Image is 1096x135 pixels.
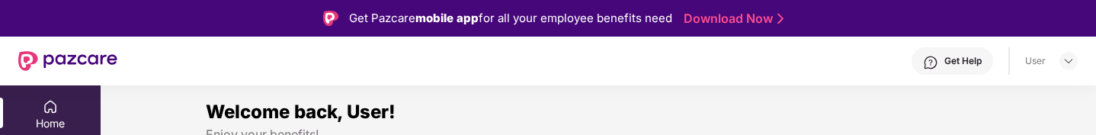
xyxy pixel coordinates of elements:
img: svg+xml;base64,PHN2ZyBpZD0iRHJvcGRvd24tMzJ4MzIiIHhtbG5zPSJodHRwOi8vd3d3LnczLm9yZy8yMDAwL3N2ZyIgd2... [1062,55,1075,67]
img: svg+xml;base64,PHN2ZyBpZD0iSG9tZSIgeG1sbnM9Imh0dHA6Ly93d3cudzMub3JnLzIwMDAvc3ZnIiB3aWR0aD0iMjAiIG... [43,99,58,114]
img: New Pazcare Logo [18,51,117,71]
img: Logo [323,11,338,26]
div: Get Help [944,55,982,67]
strong: mobile app [415,11,479,25]
div: User [1025,55,1046,67]
img: Stroke [777,11,784,27]
img: svg+xml;base64,PHN2ZyBpZD0iSGVscC0zMngzMiIgeG1sbnM9Imh0dHA6Ly93d3cudzMub3JnLzIwMDAvc3ZnIiB3aWR0aD... [923,55,938,70]
span: Welcome back, User! [206,101,396,123]
div: Get Pazcare for all your employee benefits need [349,9,672,27]
a: Download Now [684,11,779,27]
